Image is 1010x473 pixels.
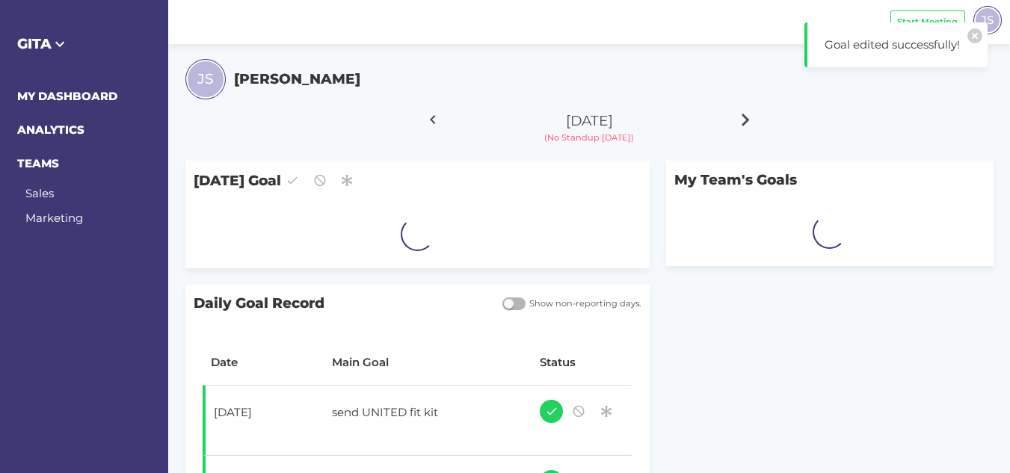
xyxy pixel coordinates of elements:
[973,6,1002,34] div: JS
[566,112,613,129] span: [DATE]
[25,211,83,225] a: Marketing
[981,11,994,28] span: JS
[17,155,152,173] h6: TEAMS
[17,89,117,103] a: MY DASHBOARD
[890,10,965,34] button: Start Meeting
[324,395,514,433] div: send UNITED fit kit
[17,123,84,137] a: ANALYTICS
[472,132,706,144] p: (No Standup [DATE])
[540,354,623,371] div: Status
[185,285,494,323] span: Daily Goal Record
[17,34,152,55] h5: GITA
[332,354,523,371] div: Main Goal
[185,161,650,200] span: [DATE] Goal
[25,186,54,200] a: Sales
[234,69,360,90] h5: [PERSON_NAME]
[211,354,315,371] div: Date
[897,16,958,28] span: Start Meeting
[203,386,324,456] td: [DATE]
[526,297,641,310] span: Show non-reporting days.
[666,161,993,199] p: My Team's Goals
[197,69,214,90] span: JS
